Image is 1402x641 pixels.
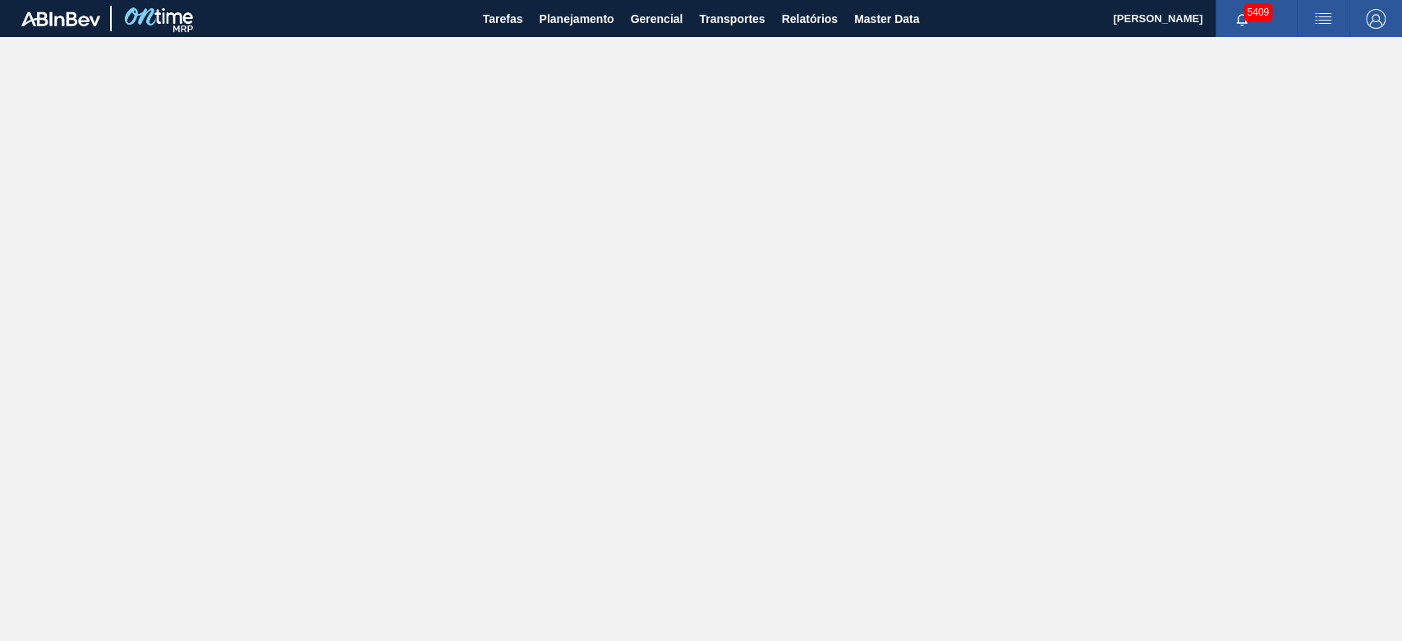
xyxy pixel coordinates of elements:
span: Relatórios [781,9,837,29]
img: userActions [1313,9,1333,29]
span: 5409 [1243,3,1272,21]
img: TNhmsLtSVTkK8tSr43FrP2fwEKptu5GPRR3wAAAABJRU5ErkJggg== [21,12,100,26]
span: Master Data [854,9,919,29]
span: Transportes [699,9,765,29]
span: Planejamento [539,9,614,29]
img: Logout [1366,9,1386,29]
span: Tarefas [483,9,523,29]
button: Notificações [1216,7,1268,30]
span: Gerencial [631,9,683,29]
